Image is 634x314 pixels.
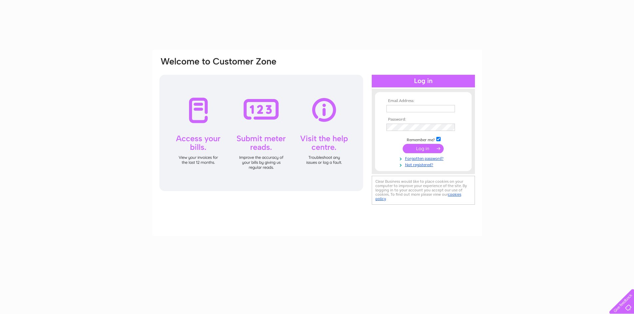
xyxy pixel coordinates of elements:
[386,155,462,161] a: Forgotten password?
[386,161,462,167] a: Not registered?
[372,176,475,205] div: Clear Business would like to place cookies on your computer to improve your experience of the sit...
[403,144,444,153] input: Submit
[385,117,462,122] th: Password:
[385,136,462,143] td: Remember me?
[375,192,461,201] a: cookies policy
[385,99,462,103] th: Email Address:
